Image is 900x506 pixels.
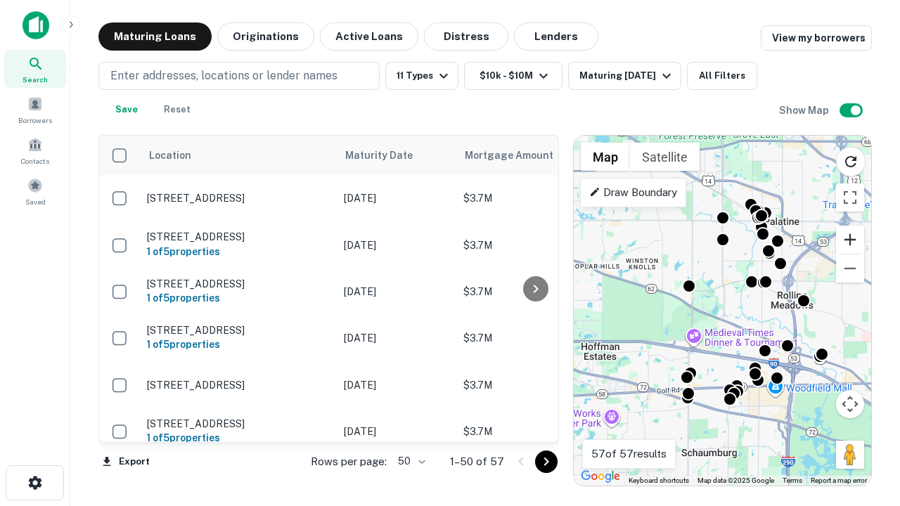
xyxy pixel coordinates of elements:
p: [DATE] [344,238,449,253]
p: $3.7M [463,424,604,439]
p: [DATE] [344,284,449,299]
iframe: Chat Widget [830,349,900,416]
p: [STREET_ADDRESS] [147,278,330,290]
button: Zoom in [836,226,864,254]
button: Originations [217,22,314,51]
p: Draw Boundary [589,184,677,201]
h6: 1 of 5 properties [147,430,330,446]
button: Export [98,451,153,472]
h6: 1 of 5 properties [147,244,330,259]
h6: 1 of 5 properties [147,290,330,306]
button: Keyboard shortcuts [629,476,689,486]
button: Show street map [581,143,630,171]
img: Google [577,467,624,486]
button: Save your search to get updates of matches that match your search criteria. [104,96,149,124]
span: Mortgage Amount [465,147,572,164]
a: Terms (opens in new tab) [783,476,802,484]
p: [DATE] [344,330,449,346]
span: Search [22,74,48,85]
p: [STREET_ADDRESS] [147,324,330,337]
a: Saved [4,172,66,210]
p: $3.7M [463,284,604,299]
p: $3.7M [463,330,604,346]
p: $3.7M [463,238,604,253]
th: Maturity Date [337,136,456,175]
p: Rows per page: [311,453,387,470]
div: 50 [392,451,427,472]
span: Location [148,147,191,164]
a: Search [4,50,66,88]
p: Enter addresses, locations or lender names [110,67,337,84]
p: [DATE] [344,377,449,393]
p: 1–50 of 57 [450,453,504,470]
p: [DATE] [344,424,449,439]
button: 11 Types [385,62,458,90]
span: Maturity Date [345,147,431,164]
span: Saved [25,196,46,207]
button: Reset [155,96,200,124]
p: $3.7M [463,190,604,206]
p: [STREET_ADDRESS] [147,379,330,391]
button: Maturing [DATE] [568,62,681,90]
button: Active Loans [320,22,418,51]
button: Distress [424,22,508,51]
a: Report a map error [811,476,867,484]
button: Drag Pegman onto the map to open Street View [836,441,864,469]
button: Enter addresses, locations or lender names [98,62,380,90]
img: capitalize-icon.png [22,11,49,39]
span: Contacts [21,155,49,167]
button: Go to next page [535,450,558,473]
h6: Show Map [779,103,831,118]
th: Location [140,136,337,175]
button: All Filters [687,62,757,90]
span: Map data ©2025 Google [697,476,774,484]
button: Maturing Loans [98,22,212,51]
p: [STREET_ADDRESS] [147,417,330,430]
button: Toggle fullscreen view [836,183,864,212]
p: [STREET_ADDRESS] [147,231,330,243]
button: Zoom out [836,254,864,283]
button: Lenders [514,22,598,51]
p: [STREET_ADDRESS] [147,192,330,205]
a: Borrowers [4,91,66,129]
div: 0 0 [574,136,871,486]
a: View my borrowers [761,25,872,51]
button: $10k - $10M [464,62,562,90]
div: Maturing [DATE] [579,67,675,84]
h6: 1 of 5 properties [147,337,330,352]
a: Contacts [4,131,66,169]
button: Reload search area [836,147,866,176]
p: 57 of 57 results [591,446,667,462]
span: Borrowers [18,115,52,126]
a: Open this area in Google Maps (opens a new window) [577,467,624,486]
button: Show satellite imagery [630,143,700,171]
p: $3.7M [463,377,604,393]
th: Mortgage Amount [456,136,611,175]
p: [DATE] [344,190,449,206]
